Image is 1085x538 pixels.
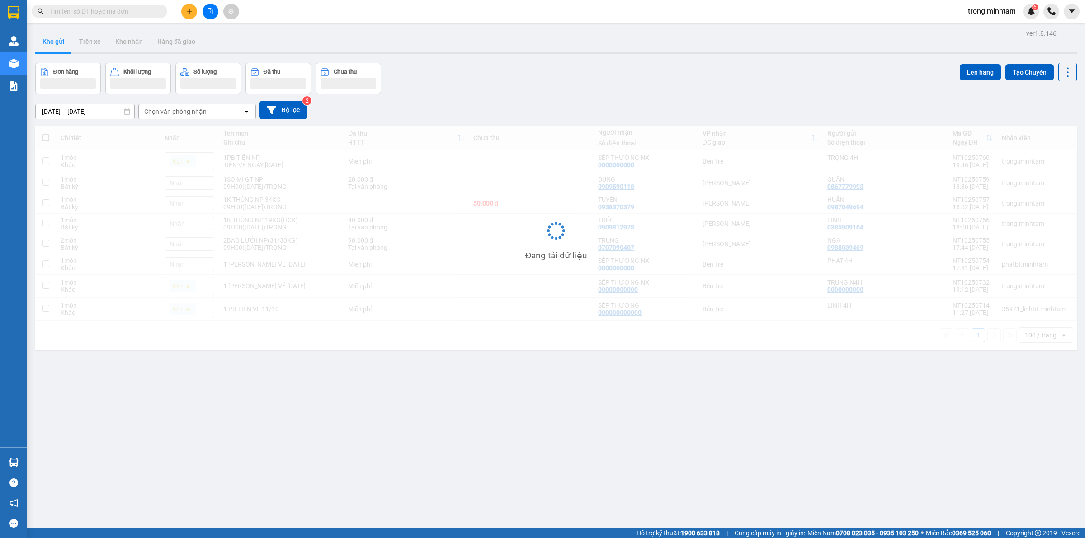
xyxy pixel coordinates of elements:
div: Đơn hàng [53,69,78,75]
input: Tìm tên, số ĐT hoặc mã đơn [50,6,156,16]
div: Chọn văn phòng nhận [144,107,207,116]
span: search [38,8,44,14]
img: phone-icon [1047,7,1056,15]
span: file-add [207,8,213,14]
img: warehouse-icon [9,458,19,467]
img: solution-icon [9,81,19,91]
span: 6 [1033,4,1037,10]
button: Khối lượng [105,63,171,94]
span: caret-down [1068,7,1076,15]
button: Hàng đã giao [150,31,203,52]
span: aim [228,8,234,14]
div: Đang tải dữ liệu [525,249,587,262]
span: plus [186,8,193,14]
sup: 2 [302,96,311,105]
button: Đã thu [245,63,311,94]
span: Miền Bắc [926,528,991,538]
button: Lên hàng [960,64,1001,80]
button: Đơn hàng [35,63,101,94]
button: Bộ lọc [259,101,307,119]
span: ⚪️ [921,531,924,535]
div: Chưa thu [334,69,357,75]
button: caret-down [1064,4,1080,19]
span: notification [9,499,18,507]
img: logo-vxr [8,6,19,19]
span: trong.minhtam [961,5,1023,17]
img: warehouse-icon [9,59,19,68]
button: aim [223,4,239,19]
img: warehouse-icon [9,36,19,46]
button: Số lượng [175,63,241,94]
span: Miền Nam [807,528,919,538]
button: file-add [203,4,218,19]
input: Select a date range. [36,104,134,119]
button: Kho gửi [35,31,72,52]
div: Đã thu [264,69,280,75]
span: Hỗ trợ kỹ thuật: [637,528,720,538]
span: copyright [1035,530,1041,536]
strong: 0369 525 060 [952,529,991,537]
img: icon-new-feature [1027,7,1035,15]
span: | [726,528,728,538]
strong: 0708 023 035 - 0935 103 250 [836,529,919,537]
div: Khối lượng [123,69,151,75]
button: Kho nhận [108,31,150,52]
div: ver 1.8.146 [1026,28,1057,38]
span: | [998,528,999,538]
button: Tạo Chuyến [1005,64,1054,80]
button: plus [181,4,197,19]
sup: 6 [1032,4,1038,10]
button: Trên xe [72,31,108,52]
svg: open [243,108,250,115]
span: question-circle [9,478,18,487]
strong: 1900 633 818 [681,529,720,537]
button: Chưa thu [316,63,381,94]
div: Số lượng [193,69,217,75]
span: message [9,519,18,528]
span: Cung cấp máy in - giấy in: [735,528,805,538]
